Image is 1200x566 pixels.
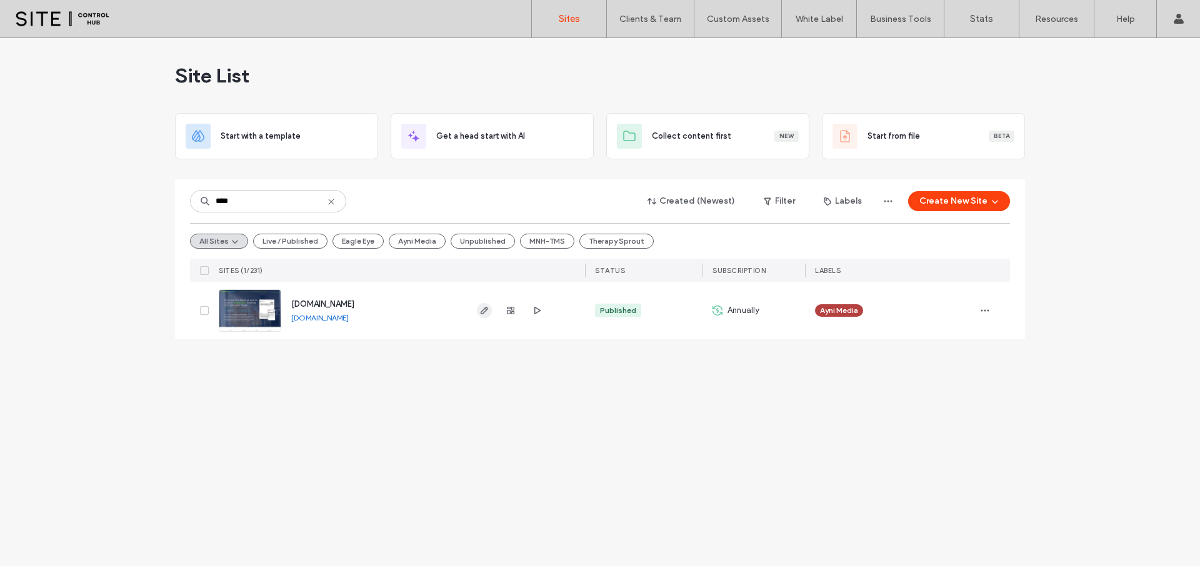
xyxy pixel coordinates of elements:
button: Live / Published [253,234,327,249]
span: SITES (1/231) [219,266,263,275]
div: Published [600,305,636,316]
button: All Sites [190,234,248,249]
div: New [774,131,799,142]
span: Start from file [867,130,920,142]
span: Help [29,9,54,20]
label: Sites [559,13,580,24]
button: Created (Newest) [637,191,746,211]
span: Start with a template [221,130,301,142]
label: Clients & Team [619,14,681,24]
span: Site List [175,63,249,88]
button: Create New Site [908,191,1010,211]
button: Unpublished [451,234,515,249]
div: Beta [989,131,1014,142]
div: Start with a template [175,113,378,159]
span: SUBSCRIPTION [712,266,766,275]
label: Help [1116,14,1135,24]
label: Business Tools [870,14,931,24]
span: Ayni Media [820,305,858,316]
button: Ayni Media [389,234,446,249]
div: Get a head start with AI [391,113,594,159]
span: STATUS [595,266,625,275]
span: LABELS [815,266,841,275]
label: Custom Assets [707,14,769,24]
button: Therapy Sprout [579,234,654,249]
a: [DOMAIN_NAME] [291,299,354,309]
label: White Label [796,14,843,24]
button: Eagle Eye [332,234,384,249]
a: [DOMAIN_NAME] [291,313,349,322]
span: Get a head start with AI [436,130,525,142]
span: Collect content first [652,130,731,142]
label: Resources [1035,14,1078,24]
span: Annually [727,304,760,317]
button: MNH-TMS [520,234,574,249]
button: Labels [812,191,873,211]
div: Collect content firstNew [606,113,809,159]
button: Filter [751,191,807,211]
label: Stats [970,13,993,24]
div: Start from fileBeta [822,113,1025,159]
